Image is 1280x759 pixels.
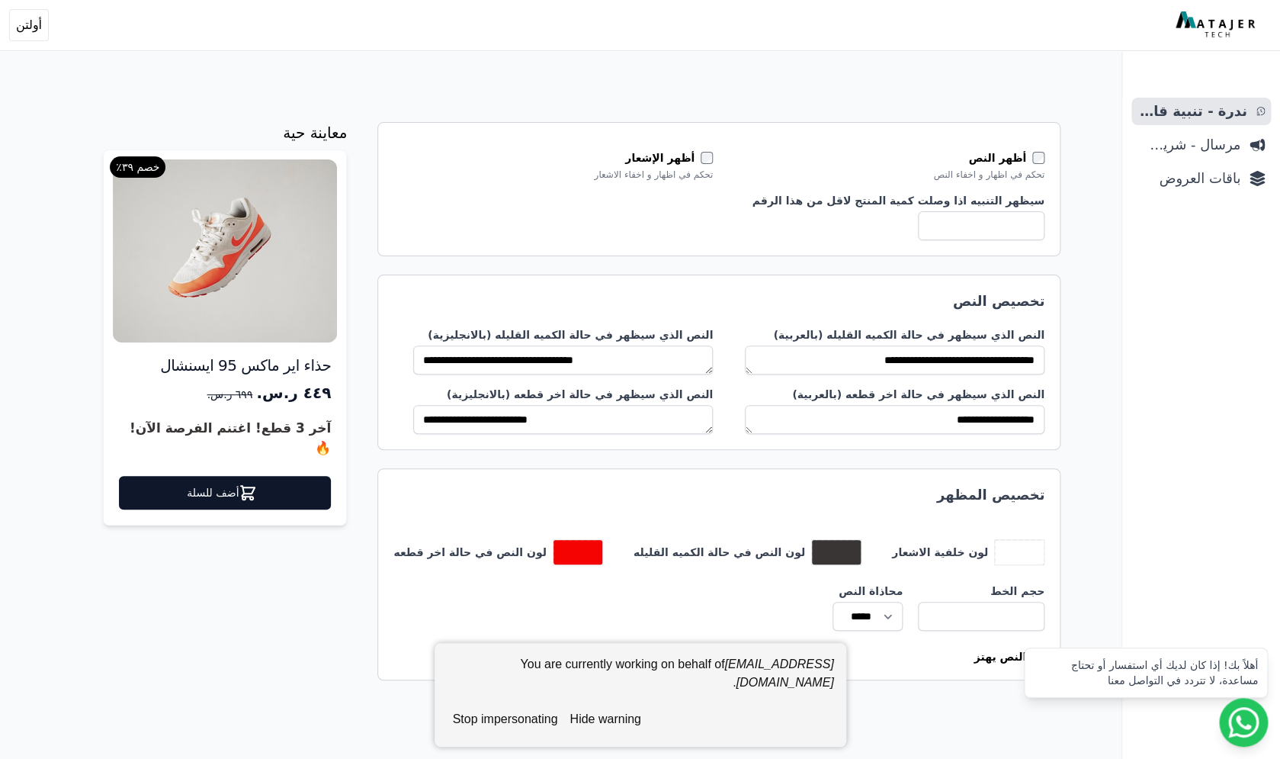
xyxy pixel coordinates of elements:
[892,545,994,560] label: لون خلفية الاشعار
[447,655,834,704] div: You are currently working on behalf of .
[1034,658,1258,688] div: أهلاً بك! إذا كان لديك أي استفسار أو تحتاج مساعدة، لا تتردد في التواصل معنا
[832,584,903,599] label: محاذاة النص
[16,16,42,34] span: أولتن
[113,159,337,343] img: product image
[393,387,713,402] label: النص الذي سيظهر في حالة اخر قطعه (بالانجليزية)
[1137,101,1247,122] span: ندرة - تنبية قارب علي النفاذ
[393,545,552,560] label: لون النص في حالة اخر قطعه
[724,658,833,689] em: [EMAIL_ADDRESS][DOMAIN_NAME]
[563,704,646,735] button: hide warning
[974,649,1032,664] label: النص يهتز
[725,169,1044,181] div: تحكم في اظهار و اخفاء النص
[625,150,701,166] label: أظهر الإشعار
[119,355,331,376] h5: حذاء اير ماكس 95 ايسنشال
[207,388,253,400] span: ٦٩٩ ر.س.
[1176,11,1259,39] img: MatajerTech Logo
[110,156,165,178] span: خصم ٣٩٪
[393,169,713,181] div: تحكم في اظهار و اخفاء الاشعار
[725,387,1044,402] label: النص الذي سيظهر في حالة اخر قطعه (بالعربية)
[119,419,331,458] bdi: آخر 3 قطع! اغتنم الفرصة الآن! 🔥
[1137,168,1240,189] span: باقات العروض
[995,540,1044,564] button: toggle color picker dialog
[393,291,1044,312] h2: تخصيص النص
[256,384,331,402] span: ٤٤٩ ر.س.
[553,540,602,564] button: toggle color picker dialog
[725,193,1044,208] label: سيظهر التنبيه اذا وصلت كمية المنتج لاقل من هذا الرقم
[393,484,1044,506] h2: تخصيص المظهر
[283,122,347,143] h4: معاينة حية
[447,704,564,735] button: stop impersonating
[634,545,811,560] label: لون النص في حالة الكميه القليله
[393,327,713,343] label: النص الذي سيظهر في حالة الكميه القليله (بالانجليزية)
[725,327,1044,343] label: النص الذي سيظهر في حالة الكميه القليله (بالعربية)
[918,584,1044,599] label: حجم الخط
[1137,134,1240,156] span: مرسال - شريط دعاية
[968,150,1032,166] label: أظهر النص
[812,540,861,564] button: toggle color picker dialog
[119,476,331,510] a: أضف للسلة
[9,9,49,41] button: أولتن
